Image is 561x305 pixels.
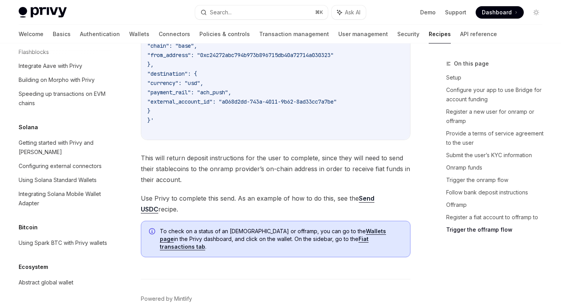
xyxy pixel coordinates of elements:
[141,193,410,215] span: Use Privy to complete this send. As an example of how to do this, see the recipe.
[12,187,112,210] a: Integrating Solana Mobile Wallet Adapter
[12,87,112,110] a: Speeding up transactions on EVM chains
[12,73,112,87] a: Building on Morpho with Privy
[147,61,154,68] span: },
[129,25,149,43] a: Wallets
[141,295,192,303] a: Powered by Mintlify
[460,25,497,43] a: API reference
[141,152,410,185] span: This will return deposit instructions for the user to complete, since they will need to send thei...
[19,75,95,85] div: Building on Morpho with Privy
[397,25,419,43] a: Security
[446,84,549,106] a: Configure your app to use Bridge for account funding
[160,236,369,250] a: Fiat transactions tab
[12,59,112,73] a: Integrate Aave with Privy
[149,228,157,236] svg: Info
[147,52,334,59] span: "from_address": "0xc24272abc794b973b896715db40a72714a030323"
[19,61,82,71] div: Integrate Aave with Privy
[476,6,524,19] a: Dashboard
[80,25,120,43] a: Authentication
[195,5,327,19] button: Search...⌘K
[446,127,549,149] a: Provide a terms of service agreement to the user
[445,9,466,16] a: Support
[147,117,154,124] span: }'
[147,42,197,49] span: "chain": "base",
[19,89,107,108] div: Speeding up transactions on EVM chains
[429,25,451,43] a: Recipes
[19,223,38,232] h5: Bitcoin
[53,25,71,43] a: Basics
[315,9,323,16] span: ⌘ K
[147,107,151,114] span: }
[19,25,43,43] a: Welcome
[345,9,360,16] span: Ask AI
[19,262,48,272] h5: Ecosystem
[454,59,489,68] span: On this page
[446,149,549,161] a: Submit the user’s KYC information
[147,98,337,105] span: "external_account_id": "a068d2dd-743a-4011-9b62-8ad33cc7a7be"
[19,238,107,248] div: Using Spark BTC with Privy wallets
[160,227,402,251] span: To check on a status of an [DEMOGRAPHIC_DATA] or offramp, you can go to the in the Privy dashboar...
[530,6,542,19] button: Toggle dark mode
[446,186,549,199] a: Follow bank deposit instructions
[147,89,231,96] span: "payment_rail": "ach_push",
[12,173,112,187] a: Using Solana Standard Wallets
[147,80,203,87] span: "currency": "usd",
[19,138,107,157] div: Getting started with Privy and [PERSON_NAME]
[12,136,112,159] a: Getting started with Privy and [PERSON_NAME]
[332,5,366,19] button: Ask AI
[19,189,107,208] div: Integrating Solana Mobile Wallet Adapter
[446,224,549,236] a: Trigger the offramp flow
[420,9,436,16] a: Demo
[19,278,73,287] div: Abstract global wallet
[446,106,549,127] a: Register a new user for onramp or offramp
[482,9,512,16] span: Dashboard
[147,70,197,77] span: "destination": {
[446,161,549,174] a: Onramp funds
[19,175,97,185] div: Using Solana Standard Wallets
[19,161,102,171] div: Configuring external connectors
[338,25,388,43] a: User management
[160,228,386,243] a: Wallets page
[19,7,67,18] img: light logo
[12,236,112,250] a: Using Spark BTC with Privy wallets
[19,123,38,132] h5: Solana
[446,174,549,186] a: Trigger the onramp flow
[210,8,232,17] div: Search...
[199,25,250,43] a: Policies & controls
[446,211,549,224] a: Register a fiat account to offramp to
[446,71,549,84] a: Setup
[259,25,329,43] a: Transaction management
[446,199,549,211] a: Offramp
[12,276,112,289] a: Abstract global wallet
[12,159,112,173] a: Configuring external connectors
[159,25,190,43] a: Connectors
